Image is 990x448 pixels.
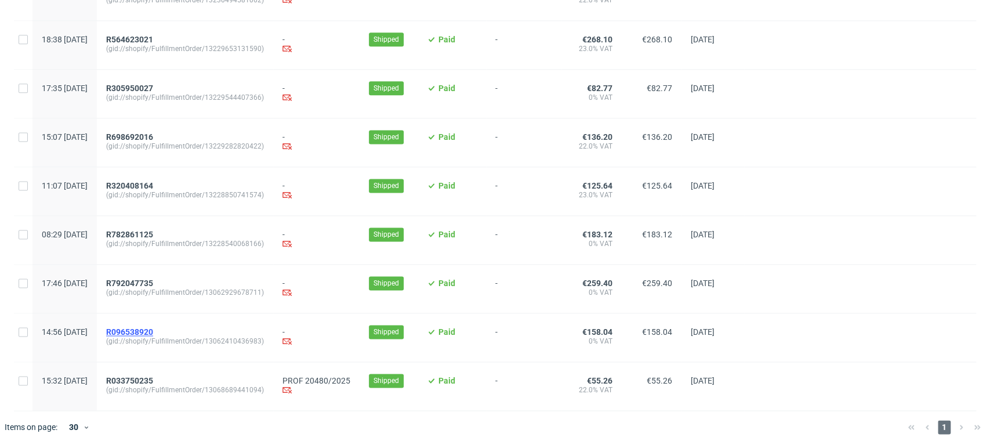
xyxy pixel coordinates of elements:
span: Paid [438,35,455,44]
span: (gid://shopify/FulfillmentOrder/13229544407366) [106,93,264,102]
span: [DATE] [691,230,715,239]
span: Shipped [373,132,399,142]
a: R564623021 [106,35,155,44]
span: €183.12 [582,230,612,239]
span: (gid://shopify/FulfillmentOrder/13228540068166) [106,239,264,248]
span: R564623021 [106,35,153,44]
span: (gid://shopify/FulfillmentOrder/13229653131590) [106,44,264,53]
div: - [282,279,350,299]
span: R782861125 [106,230,153,239]
span: 23.0% VAT [571,44,612,53]
span: Shipped [373,83,399,93]
span: - [495,376,552,396]
span: 14:56 [DATE] [42,327,88,337]
span: [DATE] [691,181,715,190]
span: [DATE] [691,35,715,44]
a: R320408164 [106,181,155,190]
span: [DATE] [691,132,715,142]
span: 17:35 [DATE] [42,84,88,93]
span: - [495,279,552,299]
span: 0% VAT [571,93,612,102]
span: Shipped [373,180,399,191]
span: (gid://shopify/FulfillmentOrder/13068689441094) [106,385,264,395]
span: 0% VAT [571,239,612,248]
span: R305950027 [106,84,153,93]
span: (gid://shopify/FulfillmentOrder/13228850741574) [106,190,264,200]
span: R698692016 [106,132,153,142]
span: (gid://shopify/FulfillmentOrder/13062410436983) [106,337,264,346]
span: €55.26 [587,376,612,385]
span: 0% VAT [571,337,612,346]
span: Paid [438,132,455,142]
span: R320408164 [106,181,153,190]
span: €82.77 [587,84,612,93]
span: 23.0% VAT [571,190,612,200]
span: 15:07 [DATE] [42,132,88,142]
a: PROF 20480/2025 [282,376,350,385]
span: Paid [438,279,455,288]
div: - [282,327,350,348]
span: €158.04 [582,327,612,337]
span: 15:32 [DATE] [42,376,88,385]
span: €259.40 [582,279,612,288]
span: Shipped [373,229,399,240]
span: 22.0% VAT [571,385,612,395]
span: €136.20 [642,132,672,142]
span: €268.10 [642,35,672,44]
span: 1 [938,420,951,434]
span: Items on page: [5,421,57,433]
div: - [282,132,350,153]
div: - [282,181,350,201]
span: €259.40 [642,279,672,288]
span: €82.77 [647,84,672,93]
div: - [282,84,350,104]
span: Shipped [373,278,399,288]
span: Paid [438,84,455,93]
span: 22.0% VAT [571,142,612,151]
span: €55.26 [647,376,672,385]
span: [DATE] [691,376,715,385]
a: R096538920 [106,327,155,337]
a: R698692016 [106,132,155,142]
a: R782861125 [106,230,155,239]
span: - [495,132,552,153]
span: €125.64 [582,181,612,190]
a: R305950027 [106,84,155,93]
span: Paid [438,181,455,190]
span: Paid [438,230,455,239]
a: R792047735 [106,279,155,288]
div: - [282,35,350,55]
span: Paid [438,327,455,337]
span: R096538920 [106,327,153,337]
span: Paid [438,376,455,385]
span: 18:38 [DATE] [42,35,88,44]
span: - [495,327,552,348]
span: R792047735 [106,279,153,288]
span: (gid://shopify/FulfillmentOrder/13062929678711) [106,288,264,297]
span: 0% VAT [571,288,612,297]
span: €268.10 [582,35,612,44]
span: R033750235 [106,376,153,385]
span: €158.04 [642,327,672,337]
div: - [282,230,350,250]
span: €136.20 [582,132,612,142]
span: Shipped [373,375,399,386]
span: 08:29 [DATE] [42,230,88,239]
span: - [495,230,552,250]
span: 17:46 [DATE] [42,279,88,288]
span: €183.12 [642,230,672,239]
span: Shipped [373,34,399,45]
span: €125.64 [642,181,672,190]
span: - [495,35,552,55]
span: (gid://shopify/FulfillmentOrder/13229282820422) [106,142,264,151]
span: 11:07 [DATE] [42,181,88,190]
span: - [495,84,552,104]
span: [DATE] [691,84,715,93]
span: [DATE] [691,279,715,288]
a: R033750235 [106,376,155,385]
span: [DATE] [691,327,715,337]
span: Shipped [373,327,399,337]
div: 30 [62,419,83,435]
span: - [495,181,552,201]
